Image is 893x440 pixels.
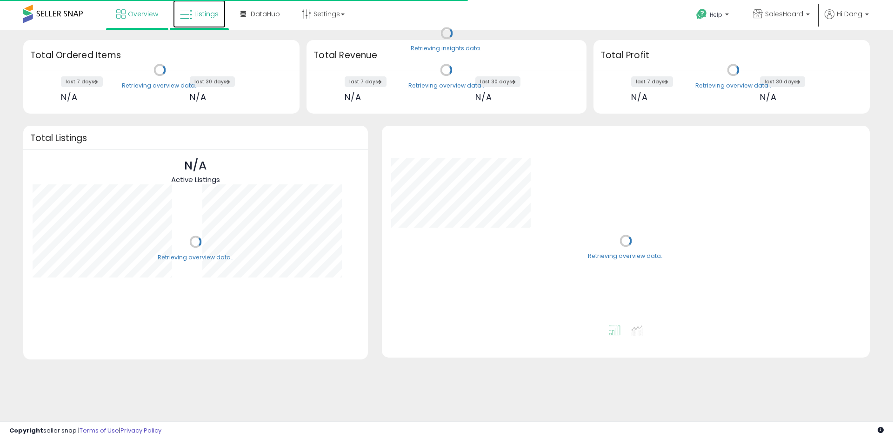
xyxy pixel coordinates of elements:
[696,8,707,20] i: Get Help
[251,9,280,19] span: DataHub
[695,81,771,90] div: Retrieving overview data..
[710,11,722,19] span: Help
[825,9,869,30] a: Hi Dang
[765,9,803,19] span: SalesHoard
[837,9,862,19] span: Hi Dang
[194,9,219,19] span: Listings
[128,9,158,19] span: Overview
[689,1,738,30] a: Help
[588,252,664,261] div: Retrieving overview data..
[408,81,484,90] div: Retrieving overview data..
[122,81,198,90] div: Retrieving overview data..
[158,253,233,262] div: Retrieving overview data..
